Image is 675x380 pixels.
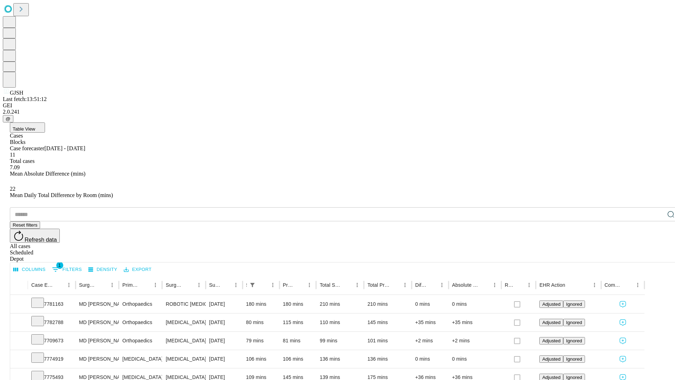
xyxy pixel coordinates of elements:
[209,313,239,331] div: [DATE]
[542,356,560,362] span: Adjusted
[390,280,400,290] button: Sort
[10,158,34,164] span: Total cases
[14,353,24,366] button: Expand
[166,282,183,288] div: Surgery Name
[3,115,13,122] button: @
[542,320,560,325] span: Adjusted
[209,282,220,288] div: Surgery Date
[283,295,313,313] div: 180 mins
[31,313,72,331] div: 7782788
[122,332,159,350] div: Orthopaedics
[14,298,24,311] button: Expand
[50,264,84,275] button: Show filters
[246,350,276,368] div: 106 mins
[31,282,53,288] div: Case Epic Id
[320,282,342,288] div: Total Scheduled Duration
[590,280,599,290] button: Menu
[247,280,257,290] div: 1 active filter
[283,350,313,368] div: 106 mins
[452,332,498,350] div: +2 mins
[56,262,63,269] span: 1
[79,332,115,350] div: MD [PERSON_NAME] [PERSON_NAME] Md
[14,317,24,329] button: Expand
[10,221,40,229] button: Reset filters
[12,264,47,275] button: Select columns
[122,350,159,368] div: [MEDICAL_DATA]
[437,280,447,290] button: Menu
[166,332,202,350] div: [MEDICAL_DATA] WITH [MEDICAL_DATA] REPAIR
[452,350,498,368] div: 0 mins
[10,192,113,198] span: Mean Daily Total Difference by Room (mins)
[166,350,202,368] div: [MEDICAL_DATA]
[452,313,498,331] div: +35 mins
[367,313,408,331] div: 145 mins
[44,145,85,151] span: [DATE] - [DATE]
[566,280,576,290] button: Sort
[3,109,672,115] div: 2.0.241
[539,355,563,363] button: Adjusted
[566,356,582,362] span: Ignored
[246,295,276,313] div: 180 mins
[283,332,313,350] div: 81 mins
[221,280,231,290] button: Sort
[79,295,115,313] div: MD [PERSON_NAME] [PERSON_NAME] Md
[150,280,160,290] button: Menu
[10,122,45,133] button: Table View
[10,171,85,177] span: Mean Absolute Difference (mins)
[13,126,35,132] span: Table View
[342,280,352,290] button: Sort
[141,280,150,290] button: Sort
[194,280,204,290] button: Menu
[14,335,24,347] button: Expand
[514,280,524,290] button: Sort
[633,280,643,290] button: Menu
[247,280,257,290] button: Show filters
[566,302,582,307] span: Ignored
[367,295,408,313] div: 210 mins
[79,282,97,288] div: Surgeon Name
[539,337,563,344] button: Adjusted
[367,282,390,288] div: Total Predicted Duration
[3,102,672,109] div: GEI
[31,332,72,350] div: 7709673
[166,295,202,313] div: ROBOTIC [MEDICAL_DATA] KNEE TOTAL
[97,280,107,290] button: Sort
[427,280,437,290] button: Sort
[258,280,268,290] button: Sort
[86,264,119,275] button: Density
[320,350,360,368] div: 136 mins
[283,282,294,288] div: Predicted In Room Duration
[283,313,313,331] div: 115 mins
[542,338,560,343] span: Adjusted
[480,280,490,290] button: Sort
[352,280,362,290] button: Menu
[246,332,276,350] div: 79 mins
[320,332,360,350] div: 99 mins
[415,332,445,350] div: +2 mins
[539,282,565,288] div: EHR Action
[64,280,74,290] button: Menu
[10,164,20,170] span: 7.09
[6,116,11,121] span: @
[122,295,159,313] div: Orthopaedics
[231,280,241,290] button: Menu
[246,313,276,331] div: 80 mins
[166,313,202,331] div: [MEDICAL_DATA] [MEDICAL_DATA]
[304,280,314,290] button: Menu
[539,319,563,326] button: Adjusted
[209,350,239,368] div: [DATE]
[246,282,247,288] div: Scheduled In Room Duration
[295,280,304,290] button: Sort
[107,280,117,290] button: Menu
[415,350,445,368] div: 0 mins
[566,338,582,343] span: Ignored
[563,300,585,308] button: Ignored
[539,300,563,308] button: Adjusted
[10,145,44,151] span: Case forecaster
[3,96,47,102] span: Last fetch: 13:51:12
[25,237,57,243] span: Refresh data
[490,280,500,290] button: Menu
[122,264,153,275] button: Export
[367,332,408,350] div: 101 mins
[320,295,360,313] div: 210 mins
